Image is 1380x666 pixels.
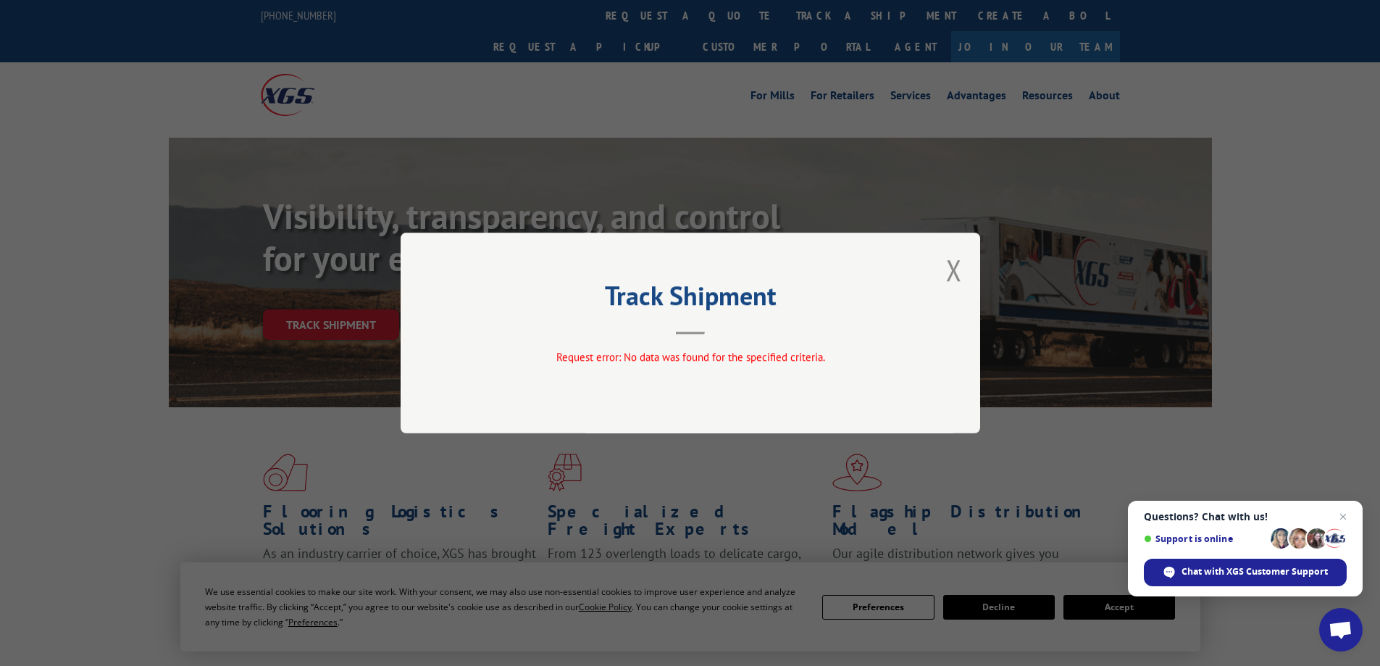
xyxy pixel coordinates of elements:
div: Open chat [1319,608,1363,652]
div: Chat with XGS Customer Support [1144,559,1347,586]
span: Support is online [1144,533,1266,544]
span: Chat with XGS Customer Support [1182,565,1328,578]
span: Close chat [1334,508,1352,525]
h2: Track Shipment [473,286,908,313]
span: Questions? Chat with us! [1144,511,1347,523]
button: Close modal [946,251,962,289]
span: Request error: No data was found for the specified criteria. [556,350,824,364]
